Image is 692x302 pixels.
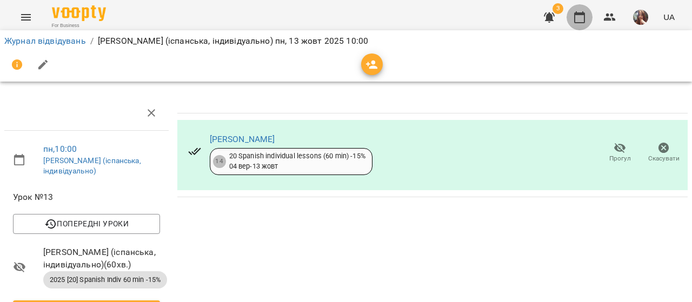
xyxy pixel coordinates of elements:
[4,35,688,48] nav: breadcrumb
[13,214,160,233] button: Попередні уроки
[43,156,141,176] a: [PERSON_NAME] (іспанська, індивідуально)
[609,154,631,163] span: Прогул
[663,11,675,23] span: UA
[52,5,106,21] img: Voopty Logo
[553,3,563,14] span: 3
[229,151,365,171] div: 20 Spanish individual lessons (60 min) -15% 04 вер - 13 жовт
[642,138,686,168] button: Скасувати
[13,4,39,30] button: Menu
[22,217,151,230] span: Попередні уроки
[210,134,275,144] a: [PERSON_NAME]
[43,144,77,154] a: пн , 10:00
[598,138,642,168] button: Прогул
[659,7,679,27] button: UA
[43,246,160,271] span: [PERSON_NAME] (іспанська, індивідуально) ( 60 хв. )
[213,155,226,168] div: 14
[4,36,86,46] a: Журнал відвідувань
[13,191,160,204] span: Урок №13
[633,10,648,25] img: 0ee1f4be303f1316836009b6ba17c5c5.jpeg
[90,35,94,48] li: /
[648,154,680,163] span: Скасувати
[43,275,167,285] span: 2025 [20] Spanish Indiv 60 min -15%
[98,35,368,48] p: [PERSON_NAME] (іспанська, індивідуально) пн, 13 жовт 2025 10:00
[52,22,106,29] span: For Business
